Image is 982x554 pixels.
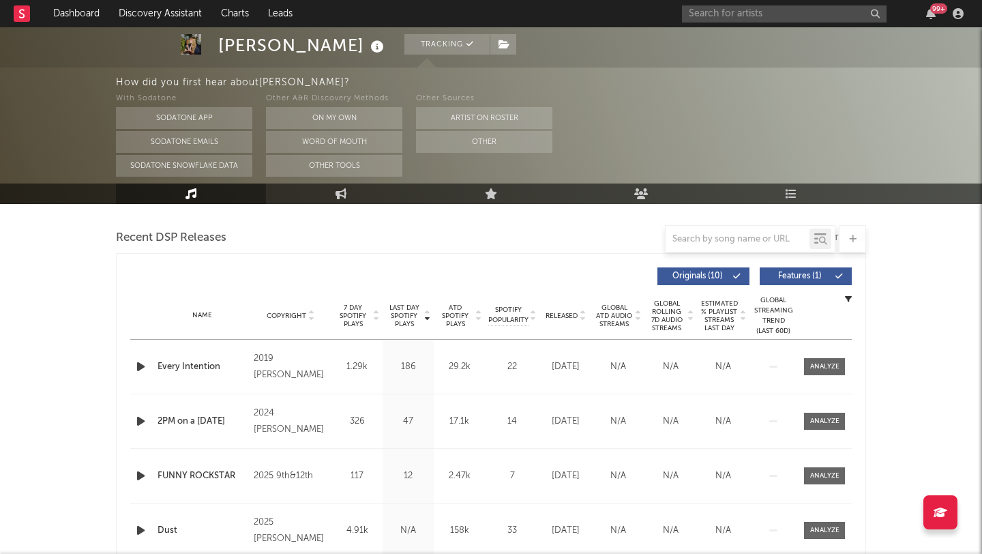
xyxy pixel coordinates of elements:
[595,469,641,483] div: N/A
[116,74,982,91] div: How did you first hear about [PERSON_NAME] ?
[488,524,536,538] div: 33
[158,360,247,374] a: Every Intention
[700,360,746,374] div: N/A
[700,524,746,538] div: N/A
[158,469,247,483] a: FUNNY ROCKSTAR
[266,91,402,107] div: Other A&R Discovery Methods
[437,304,473,328] span: ATD Spotify Plays
[648,360,694,374] div: N/A
[266,131,402,153] button: Word Of Mouth
[648,300,685,332] span: Global Rolling 7D Audio Streams
[488,305,529,325] span: Spotify Popularity
[543,469,589,483] div: [DATE]
[116,131,252,153] button: Sodatone Emails
[437,524,481,538] div: 158k
[267,312,306,320] span: Copyright
[158,415,247,428] a: 2PM on a [DATE]
[488,469,536,483] div: 7
[416,131,552,153] button: Other
[254,351,328,383] div: 2019 [PERSON_NAME]
[657,267,749,285] button: Originals(10)
[595,415,641,428] div: N/A
[700,300,738,332] span: Estimated % Playlist Streams Last Day
[760,267,852,285] button: Features(1)
[116,107,252,129] button: Sodatone App
[386,524,430,538] div: N/A
[116,91,252,107] div: With Sodatone
[335,304,371,328] span: 7 Day Spotify Plays
[753,295,794,336] div: Global Streaming Trend (Last 60D)
[666,272,729,280] span: Originals ( 10 )
[666,234,809,245] input: Search by song name or URL
[416,91,552,107] div: Other Sources
[700,469,746,483] div: N/A
[386,304,422,328] span: Last Day Spotify Plays
[254,514,328,547] div: 2025 [PERSON_NAME]
[386,469,430,483] div: 12
[546,312,578,320] span: Released
[386,415,430,428] div: 47
[700,415,746,428] div: N/A
[266,107,402,129] button: On My Own
[930,3,947,14] div: 99 +
[769,272,831,280] span: Features ( 1 )
[266,155,402,177] button: Other Tools
[218,34,387,57] div: [PERSON_NAME]
[488,360,536,374] div: 22
[488,415,536,428] div: 14
[648,415,694,428] div: N/A
[437,415,481,428] div: 17.1k
[437,469,481,483] div: 2.47k
[158,310,247,321] div: Name
[416,107,552,129] button: Artist on Roster
[595,304,633,328] span: Global ATD Audio Streams
[404,34,490,55] button: Tracking
[543,524,589,538] div: [DATE]
[335,524,379,538] div: 4.91k
[543,360,589,374] div: [DATE]
[648,469,694,483] div: N/A
[335,469,379,483] div: 117
[648,524,694,538] div: N/A
[595,360,641,374] div: N/A
[386,360,430,374] div: 186
[437,360,481,374] div: 29.2k
[335,415,379,428] div: 326
[254,468,328,484] div: 2025 9th&12th
[158,524,247,538] a: Dust
[335,360,379,374] div: 1.29k
[254,405,328,438] div: 2024 [PERSON_NAME]
[682,5,887,23] input: Search for artists
[926,8,936,19] button: 99+
[543,415,589,428] div: [DATE]
[116,155,252,177] button: Sodatone Snowflake Data
[595,524,641,538] div: N/A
